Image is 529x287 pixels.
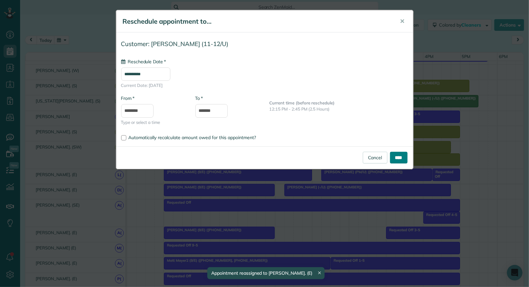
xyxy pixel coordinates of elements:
div: Appointment reassigned to [PERSON_NAME]. (E) [207,267,324,279]
label: From [121,95,134,102]
b: Current time (before reschedule) [270,100,335,105]
span: ✕ [400,18,405,25]
span: Automatically recalculate amount owed for this appointment? [129,135,256,140]
span: Type or select a time [121,119,186,126]
label: To [195,95,203,102]
h4: Customer: [PERSON_NAME] (11-12/U) [121,41,408,47]
p: 12:15 PM - 2:45 PM (2.5 Hours) [270,106,408,112]
h5: Reschedule appointment to... [123,17,391,26]
a: Cancel [363,152,387,163]
label: Reschedule Date [121,58,166,65]
span: Current Date: [DATE] [121,82,408,89]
